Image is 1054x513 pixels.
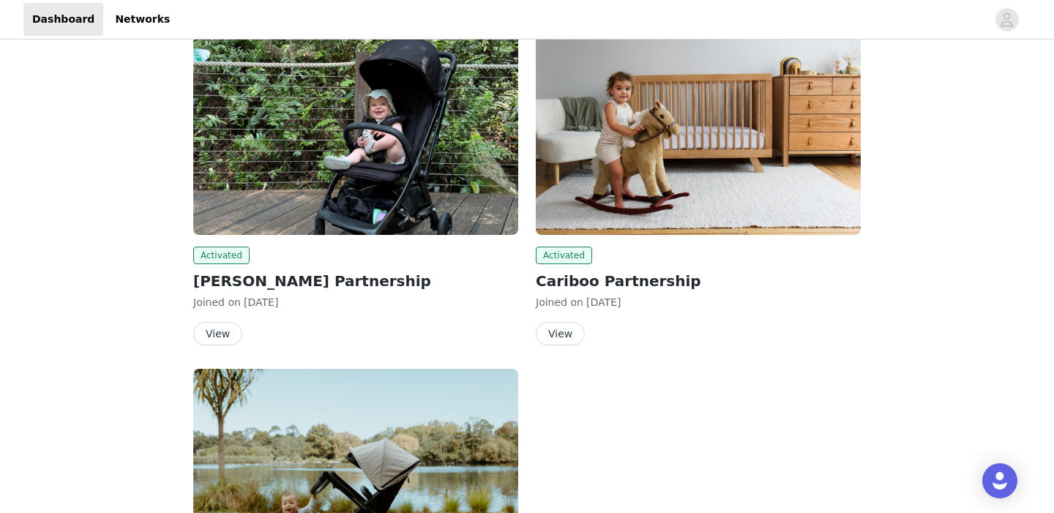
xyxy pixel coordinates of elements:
[193,329,242,340] a: View
[244,296,278,308] span: [DATE]
[536,270,861,292] h2: Cariboo Partnership
[536,329,585,340] a: View
[106,3,179,36] a: Networks
[193,322,242,345] button: View
[23,3,103,36] a: Dashboard
[536,296,583,308] span: Joined on
[536,322,585,345] button: View
[1000,8,1014,31] div: avatar
[982,463,1017,498] div: Open Intercom Messenger
[586,296,621,308] span: [DATE]
[536,247,592,264] span: Activated
[193,270,518,292] h2: [PERSON_NAME] Partnership
[193,247,250,264] span: Activated
[193,296,241,308] span: Joined on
